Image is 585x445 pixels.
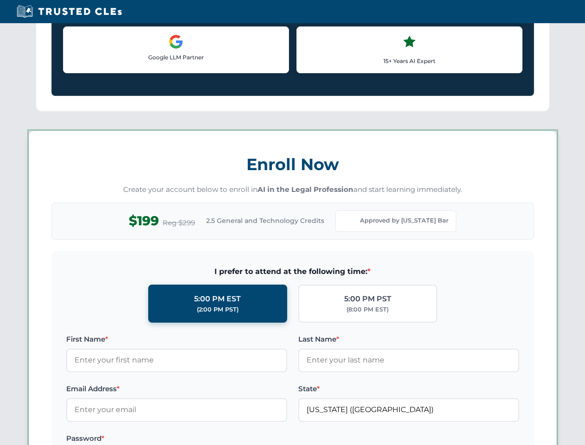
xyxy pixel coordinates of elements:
[66,266,519,278] span: I prefer to attend at the following time:
[66,383,287,394] label: Email Address
[66,398,287,421] input: Enter your email
[66,349,287,372] input: Enter your first name
[194,293,241,305] div: 5:00 PM EST
[169,34,183,49] img: Google
[298,349,519,372] input: Enter your last name
[360,216,448,225] span: Approved by [US_STATE] Bar
[258,185,353,194] strong: AI in the Legal Profession
[71,53,281,62] p: Google LLM Partner
[298,334,519,345] label: Last Name
[66,334,287,345] label: First Name
[304,57,515,65] p: 15+ Years AI Expert
[51,150,534,179] h3: Enroll Now
[346,305,389,314] div: (8:00 PM EST)
[298,398,519,421] input: Florida (FL)
[51,184,534,195] p: Create your account below to enroll in and start learning immediately.
[66,433,287,444] label: Password
[344,293,391,305] div: 5:00 PM PST
[163,217,195,229] span: Reg $299
[129,210,159,231] span: $199
[14,5,125,19] img: Trusted CLEs
[206,216,324,226] span: 2.5 General and Technology Credits
[343,215,356,228] img: Florida Bar
[197,305,239,314] div: (2:00 PM PST)
[298,383,519,394] label: State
